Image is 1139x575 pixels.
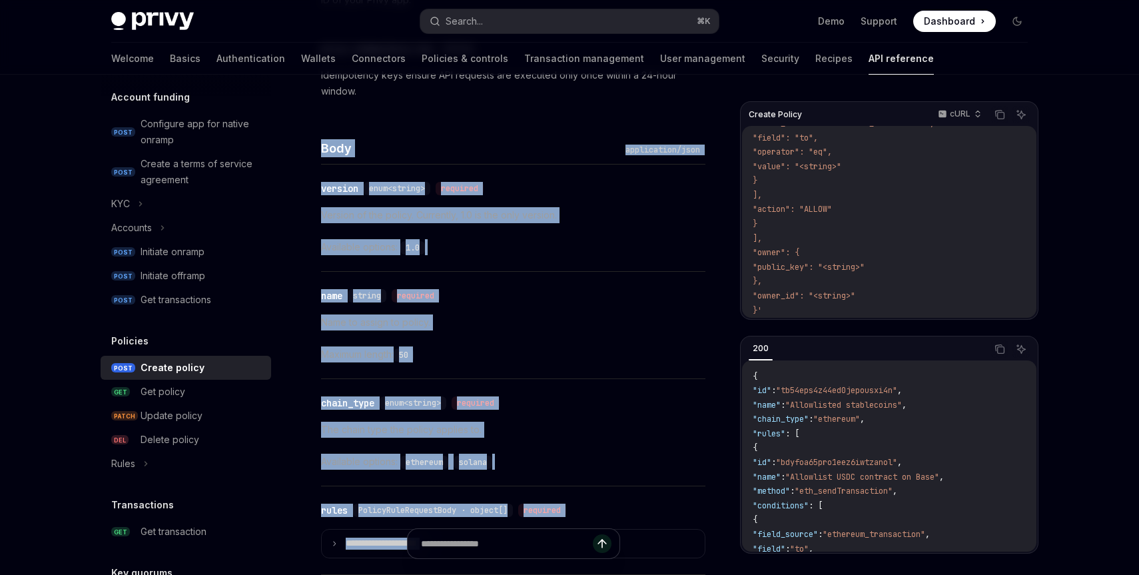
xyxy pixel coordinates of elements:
h4: Body [321,139,620,157]
span: string [353,290,381,301]
button: Send message [593,534,611,553]
span: { [753,514,757,525]
a: DELDelete policy [101,428,271,452]
span: "tb54eps4z44ed0jepousxi4n" [776,385,897,396]
span: POST [111,247,135,257]
span: "owner": { [753,247,799,258]
div: Get policy [141,384,185,400]
span: "method" [753,486,790,496]
a: Welcome [111,43,154,75]
span: : [771,457,776,468]
span: DEL [111,435,129,445]
span: PATCH [111,411,138,421]
code: solana [454,456,492,469]
span: "name" [753,472,781,482]
span: }' [753,305,762,316]
button: Ask AI [1012,106,1030,123]
div: KYC [111,196,130,212]
div: required [518,504,566,517]
span: PolicyRuleRequestBody · object[] [358,505,508,516]
span: { [753,442,757,453]
div: Get transactions [141,292,211,308]
div: Create policy [141,360,204,376]
button: cURL [931,103,987,126]
div: version [321,182,358,195]
span: , [860,414,865,424]
a: Authentication [216,43,285,75]
a: POSTInitiate onramp [101,240,271,264]
span: : [790,486,795,496]
span: "field": "to", [753,133,818,143]
span: "Allowlisted stablecoins" [785,400,902,410]
span: : [818,529,823,540]
span: : [ [809,500,823,511]
a: POSTCreate policy [101,356,271,380]
span: ⌘ K [697,16,711,27]
span: POST [111,271,135,281]
p: Version of the policy. Currently, 1.0 is the only version. [321,207,705,223]
span: enum<string> [385,398,441,408]
div: chain_type [321,396,374,410]
span: "field_source": "ethereum_transaction", [753,118,935,129]
span: : [781,472,785,482]
span: }, [753,276,762,287]
p: The chain type the policy applies to. [321,422,705,438]
span: , [939,472,944,482]
span: } [753,219,757,229]
div: Initiate onramp [141,244,204,260]
span: POST [111,363,135,373]
span: "owner_id": "<string>" [753,290,855,301]
p: Name to assign to policy. [321,314,705,330]
span: enum<string> [369,183,425,194]
a: POSTGet transactions [101,288,271,312]
code: 50 [394,348,414,362]
span: "rules" [753,428,785,439]
button: Ask AI [1012,340,1030,358]
h5: Account funding [111,89,190,105]
a: Connectors [352,43,406,75]
span: "field" [753,544,785,554]
span: "field_source" [753,529,818,540]
span: "id" [753,385,771,396]
span: , [902,400,907,410]
div: Available options: [321,454,705,470]
span: : [781,400,785,410]
a: Demo [818,15,845,28]
div: Create a terms of service agreement [141,156,263,188]
div: name [321,289,342,302]
a: Wallets [301,43,336,75]
span: "ethereum" [813,414,860,424]
a: API reference [869,43,934,75]
div: required [392,289,440,302]
div: required [436,182,484,195]
span: , [809,544,813,554]
div: Update policy [141,408,202,424]
span: ], [753,190,762,201]
span: , [925,529,930,540]
span: "name" [753,400,781,410]
span: POST [111,167,135,177]
span: "to" [790,544,809,554]
span: "Allowlist USDC contract on Base" [785,472,939,482]
div: Search... [446,13,483,29]
code: 1.0 [400,241,425,255]
h5: Policies [111,333,149,349]
span: Create Policy [749,109,802,120]
span: Dashboard [924,15,975,28]
a: Support [861,15,897,28]
img: dark logo [111,12,194,31]
a: POSTConfigure app for native onramp [101,112,271,152]
div: application/json [620,143,705,157]
button: Toggle dark mode [1006,11,1028,32]
span: : [771,385,776,396]
div: Configure app for native onramp [141,116,263,148]
a: Dashboard [913,11,996,32]
button: Copy the contents from the code block [991,340,1008,358]
span: "bdyfoa65pro1eez6iwtzanol" [776,457,897,468]
span: : [ [785,428,799,439]
div: , [400,454,454,470]
a: User management [660,43,745,75]
span: { [753,371,757,382]
button: Copy the contents from the code block [991,106,1008,123]
p: Idempotency keys ensure API requests are executed only once within a 24-hour window. [321,67,705,99]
